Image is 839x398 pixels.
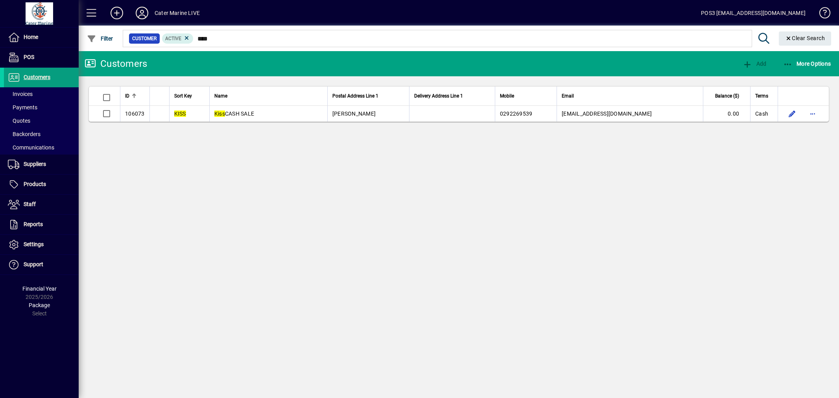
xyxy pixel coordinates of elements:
button: Add [104,6,129,20]
span: Products [24,181,46,187]
span: Quotes [8,118,30,124]
span: CASH SALE [214,111,254,117]
span: Payments [8,104,37,111]
span: Mobile [500,92,514,100]
span: Financial Year [22,286,57,292]
span: Cash [755,110,768,118]
span: Clear Search [785,35,825,41]
div: Balance ($) [708,92,746,100]
span: Suppliers [24,161,46,167]
span: 0292269539 [500,111,533,117]
a: Reports [4,215,79,234]
span: Name [214,92,227,100]
a: Staff [4,195,79,214]
span: Customers [24,74,50,80]
a: Quotes [4,114,79,127]
span: 106073 [125,111,145,117]
span: Support [24,261,43,267]
a: Suppliers [4,155,79,174]
span: Package [29,302,50,308]
div: Email [562,92,698,100]
a: Products [4,175,79,194]
a: POS [4,48,79,67]
div: Cater Marine LIVE [155,7,200,19]
span: Invoices [8,91,33,97]
span: Backorders [8,131,41,137]
div: POS3 [EMAIL_ADDRESS][DOMAIN_NAME] [701,7,806,19]
span: Staff [24,201,36,207]
span: Email [562,92,574,100]
span: Home [24,34,38,40]
span: Filter [87,35,113,42]
button: More options [806,107,819,120]
a: Communications [4,141,79,154]
button: Add [741,57,768,71]
span: Terms [755,92,768,100]
span: Settings [24,241,44,247]
a: Support [4,255,79,275]
mat-chip: Activation Status: Active [162,33,194,44]
span: Reports [24,221,43,227]
div: ID [125,92,145,100]
td: 0.00 [703,106,750,122]
a: Invoices [4,87,79,101]
button: Clear [779,31,832,46]
span: Communications [8,144,54,151]
em: KISS [174,111,186,117]
div: Mobile [500,92,552,100]
a: Home [4,28,79,47]
span: Balance ($) [715,92,739,100]
a: Backorders [4,127,79,141]
button: More Options [781,57,833,71]
div: Customers [85,57,147,70]
span: Active [165,36,181,41]
span: [EMAIL_ADDRESS][DOMAIN_NAME] [562,111,652,117]
span: Sort Key [174,92,192,100]
em: Kiss [214,111,225,117]
span: More Options [783,61,831,67]
span: Add [743,61,766,67]
span: Customer [132,35,157,42]
span: Delivery Address Line 1 [414,92,463,100]
span: [PERSON_NAME] [332,111,376,117]
span: POS [24,54,34,60]
button: Profile [129,6,155,20]
span: ID [125,92,129,100]
a: Payments [4,101,79,114]
button: Filter [85,31,115,46]
div: Name [214,92,323,100]
a: Settings [4,235,79,254]
a: Knowledge Base [813,2,829,27]
span: Postal Address Line 1 [332,92,378,100]
button: Edit [786,107,798,120]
